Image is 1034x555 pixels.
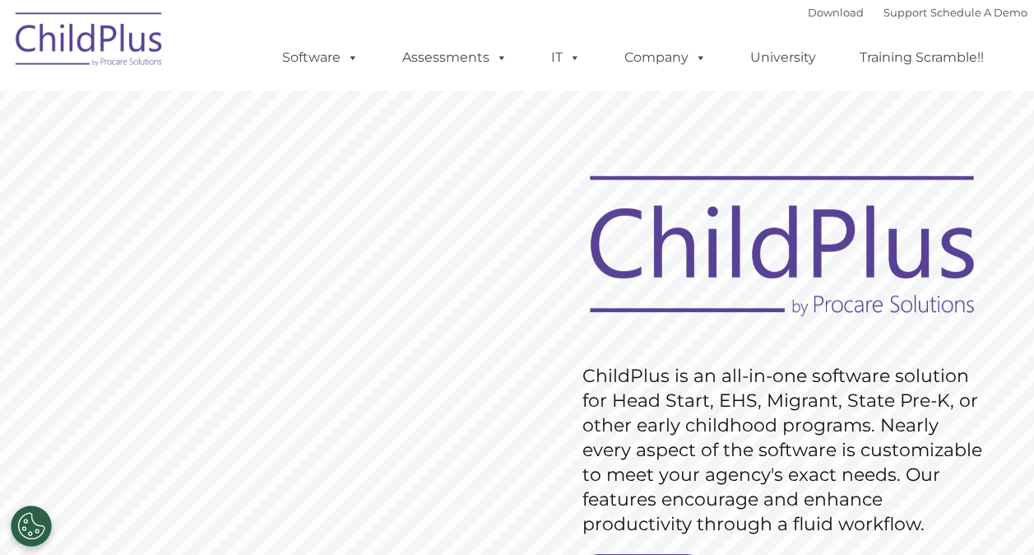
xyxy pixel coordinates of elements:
a: Support [883,6,927,19]
font: | [808,6,1027,19]
a: IT [535,41,597,74]
a: Download [808,6,864,19]
rs-layer: ChildPlus is an all-in-one software solution for Head Start, EHS, Migrant, State Pre-K, or other ... [582,364,990,537]
a: University [734,41,832,74]
button: Cookies Settings [11,506,52,547]
a: Schedule A Demo [930,6,1027,19]
a: Software [266,41,375,74]
a: Assessments [386,41,524,74]
img: ChildPlus by Procare Solutions [7,1,172,83]
a: Training Scramble!! [843,41,1000,74]
a: Company [608,41,723,74]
